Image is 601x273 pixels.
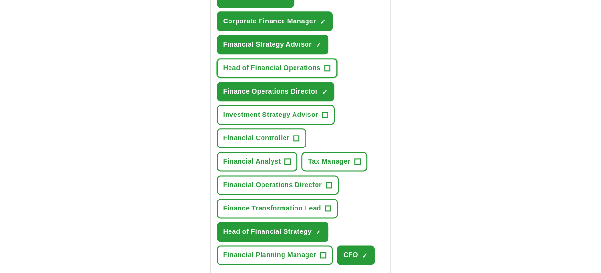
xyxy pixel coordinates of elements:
[223,133,289,143] span: Financial Controller
[337,245,375,265] button: CFO✓
[217,245,333,265] button: Financial Planning Manager
[301,152,367,171] button: Tax Manager
[308,157,350,167] span: Tax Manager
[217,105,335,125] button: Investment Strategy Advisor
[223,40,312,50] span: Financial Strategy Advisor
[321,88,327,96] span: ✓
[223,227,312,237] span: Head of Financial Strategy
[316,42,321,49] span: ✓
[223,180,322,190] span: Financial Operations Director
[316,229,321,236] span: ✓
[217,35,328,54] button: Financial Strategy Advisor✓
[320,18,326,26] span: ✓
[217,82,335,101] button: Finance Operations Director✓
[362,252,368,260] span: ✓
[217,175,339,195] button: Financial Operations Director
[223,86,318,96] span: Finance Operations Director
[217,152,298,171] button: Financial Analyst
[217,128,306,148] button: Financial Controller
[223,16,316,26] span: Corporate Finance Manager
[217,11,333,31] button: Corporate Finance Manager✓
[217,199,338,218] button: Finance Transformation Lead
[223,203,321,213] span: Finance Transformation Lead
[343,250,358,260] span: CFO
[217,222,328,241] button: Head of Financial Strategy✓
[223,110,318,120] span: Investment Strategy Advisor
[223,157,281,167] span: Financial Analyst
[223,250,316,260] span: Financial Planning Manager
[223,63,321,73] span: Head of Financial Operations
[217,58,338,78] button: Head of Financial Operations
